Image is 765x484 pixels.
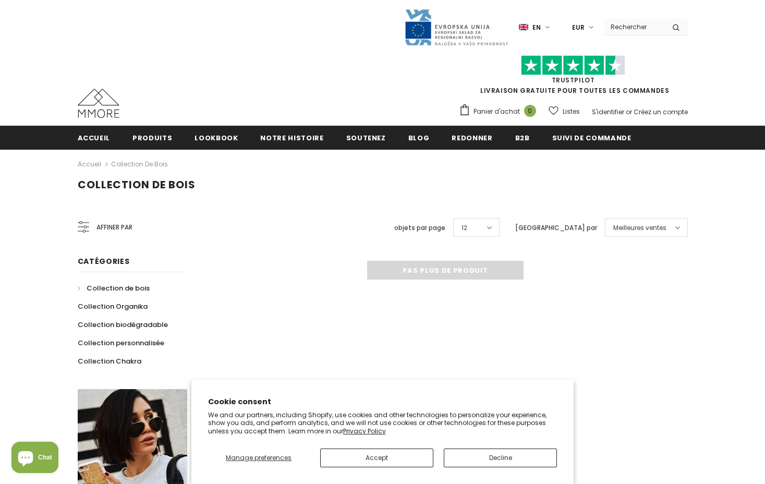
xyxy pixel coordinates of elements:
a: Collection de bois [111,160,168,168]
a: Panier d'achat 0 [459,104,541,119]
span: Collection Organika [78,301,148,311]
a: S'identifier [592,107,624,116]
a: Suivi de commande [552,126,632,149]
button: Decline [444,449,557,467]
h2: Cookie consent [208,396,557,407]
span: 0 [524,105,536,117]
span: LIVRAISON GRATUITE POUR TOUTES LES COMMANDES [459,60,688,95]
a: TrustPilot [552,76,595,84]
a: Créez un compte [634,107,688,116]
span: Blog [408,133,430,143]
inbox-online-store-chat: Shopify online store chat [8,442,62,476]
a: Lookbook [195,126,238,149]
p: We and our partners, including Shopify, use cookies and other technologies to personalize your ex... [208,411,557,435]
span: Collection de bois [87,283,150,293]
button: Accept [320,449,433,467]
a: Notre histoire [260,126,323,149]
img: Cas MMORE [78,89,119,118]
span: 12 [462,223,467,233]
span: Accueil [78,133,111,143]
a: Blog [408,126,430,149]
a: Javni Razpis [404,22,508,31]
a: Privacy Policy [343,427,386,435]
span: Suivi de commande [552,133,632,143]
span: Manage preferences [226,453,292,462]
a: B2B [515,126,530,149]
span: soutenez [346,133,386,143]
span: Meilleures ventes [613,223,666,233]
span: Collection personnalisée [78,338,164,348]
a: Accueil [78,158,101,171]
span: or [626,107,632,116]
span: Notre histoire [260,133,323,143]
a: Collection de bois [78,279,150,297]
label: [GEOGRAPHIC_DATA] par [515,223,597,233]
a: Listes [549,102,580,120]
span: Lookbook [195,133,238,143]
a: Collection biodégradable [78,316,168,334]
a: Collection personnalisée [78,334,164,352]
img: Javni Razpis [404,8,508,46]
img: i-lang-1.png [519,23,528,32]
span: Catégories [78,256,130,267]
span: Affiner par [96,222,132,233]
span: en [532,22,541,33]
a: Accueil [78,126,111,149]
a: Collection Chakra [78,352,141,370]
span: Collection biodégradable [78,320,168,330]
span: Produits [132,133,172,143]
span: Collection Chakra [78,356,141,366]
span: EUR [572,22,585,33]
a: Collection Organika [78,297,148,316]
label: objets par page [394,223,445,233]
span: Panier d'achat [473,106,520,117]
a: Redonner [452,126,492,149]
img: Faites confiance aux étoiles pilotes [521,55,625,76]
button: Manage preferences [208,449,310,467]
a: Produits [132,126,172,149]
span: Collection de bois [78,177,196,192]
span: Listes [563,106,580,117]
span: B2B [515,133,530,143]
span: Redonner [452,133,492,143]
input: Search Site [604,19,664,34]
a: soutenez [346,126,386,149]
